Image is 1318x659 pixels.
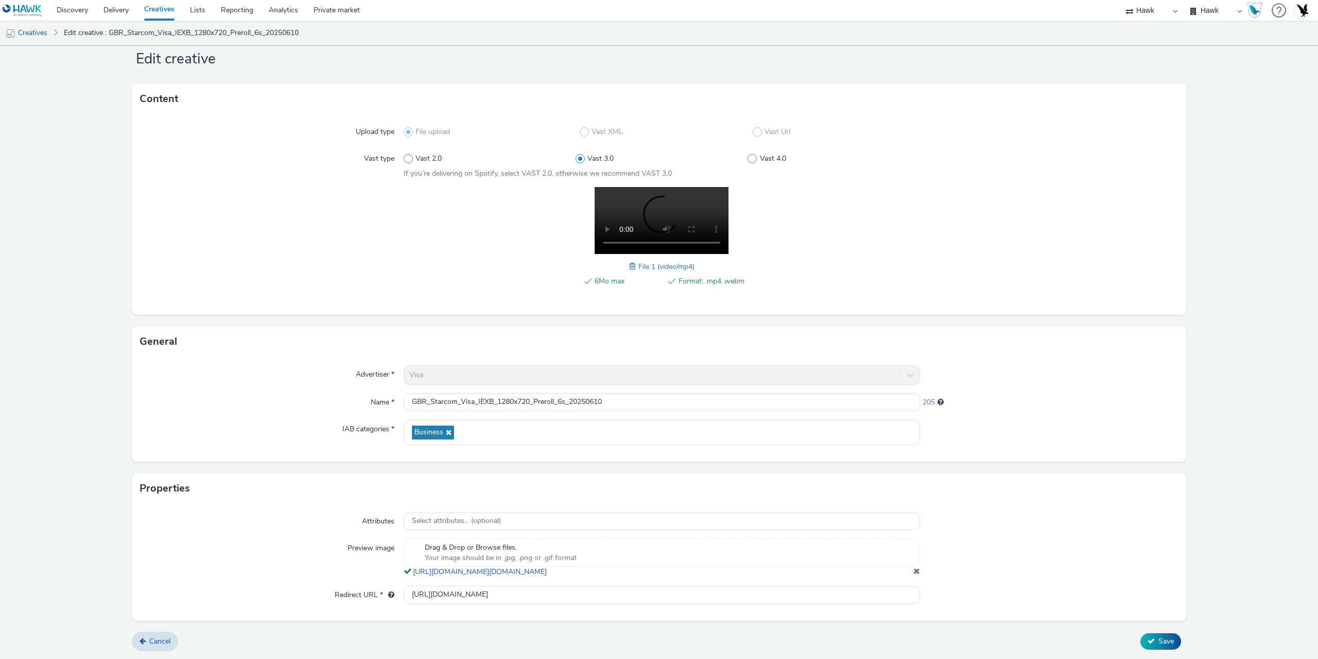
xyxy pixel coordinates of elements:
span: Business [414,428,443,437]
span: Your image should be in .jpg, .png or .gif format [425,553,577,563]
h1: Edit creative [132,49,1186,69]
div: URL will be used as a validation URL with some SSPs and it will be the redirection URL of your cr... [383,590,394,600]
span: Cancel [149,636,170,646]
img: Hawk Academy [1247,2,1262,19]
h3: General [140,334,177,349]
button: Save [1140,633,1181,650]
span: File upload [415,127,450,137]
label: Upload type [352,123,398,137]
label: Preview image [343,539,398,553]
label: Redirect URL * [331,586,398,600]
a: [URL][DOMAIN_NAME][DOMAIN_NAME] [413,567,551,577]
label: Attributes [358,512,398,527]
input: url... [404,586,920,604]
label: Vast type [360,149,398,164]
label: Name * [367,393,398,408]
span: Vast 3.0 [587,154,614,164]
span: Vast 2.0 [415,154,442,164]
h3: Properties [140,481,190,496]
img: Account UK [1294,3,1310,18]
img: undefined Logo [3,4,42,17]
img: mobile [5,28,15,39]
span: 6Mo max [595,275,661,288]
div: Maximum 255 characters [938,397,944,408]
span: Vast XML [592,127,623,137]
span: Vast 4.0 [760,154,786,164]
span: Vast Url [765,127,790,137]
a: Edit creative : GBR_Starcom_Visa_IEXB_1280x720_Preroll_6s_20250610 [59,21,304,45]
label: Advertiser * [352,365,398,380]
input: Name [404,393,920,411]
span: File 1 (video/mp4) [638,262,695,272]
span: Select attributes... (optional) [412,517,501,526]
span: If you’re delivering on Spotify, select VAST 2.0, otherwise we recommend VAST 3.0 [404,168,672,178]
h3: Content [140,91,178,107]
span: 205 [923,397,935,408]
span: Save [1158,636,1174,646]
label: IAB categories * [338,420,398,434]
a: Hawk Academy [1247,2,1267,19]
a: Cancel [132,632,178,651]
span: Drag & Drop or Browse files. [425,543,577,553]
span: Format: .mp4 .webm [679,275,744,288]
